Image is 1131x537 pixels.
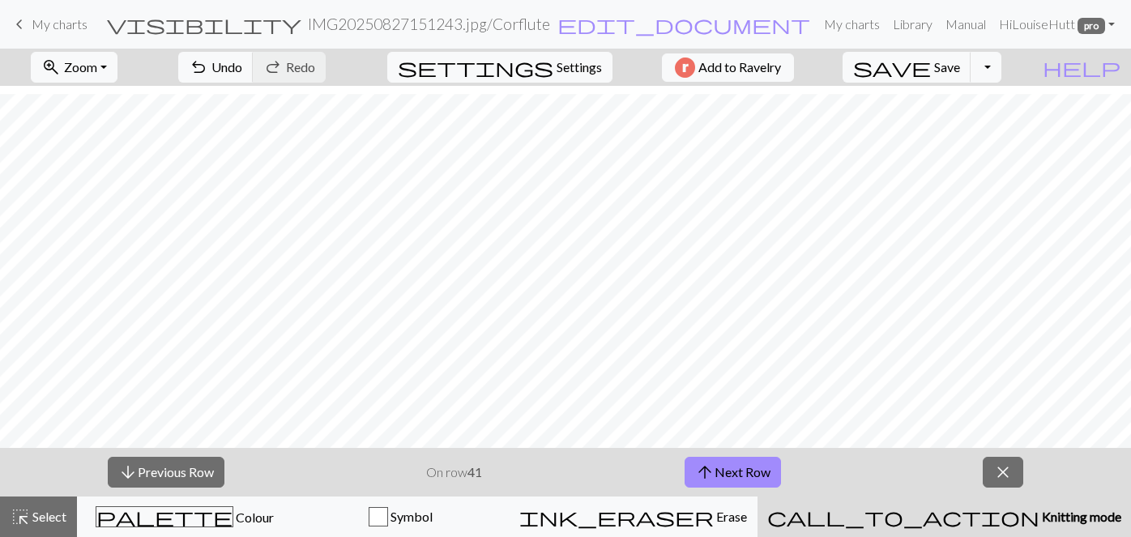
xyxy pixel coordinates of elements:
[714,509,747,524] span: Erase
[767,505,1039,528] span: call_to_action
[662,53,794,82] button: Add to Ravelry
[426,462,482,482] p: On row
[758,497,1131,537] button: Knitting mode
[178,52,254,83] button: Undo
[398,58,553,77] i: Settings
[557,13,810,36] span: edit_document
[41,56,61,79] span: zoom_in
[934,59,960,75] span: Save
[853,56,931,79] span: save
[843,52,971,83] button: Save
[992,8,1121,40] a: HiLouiseHutt pro
[1039,509,1121,524] span: Knitting mode
[993,461,1013,484] span: close
[388,509,433,524] span: Symbol
[108,457,224,488] button: Previous Row
[189,56,208,79] span: undo
[293,497,510,537] button: Symbol
[695,461,715,484] span: arrow_upward
[96,505,233,528] span: palette
[886,8,939,40] a: Library
[817,8,886,40] a: My charts
[685,457,781,488] button: Next Row
[11,505,30,528] span: highlight_alt
[557,58,602,77] span: Settings
[31,52,117,83] button: Zoom
[467,464,482,479] strong: 41
[1043,56,1120,79] span: help
[32,16,87,32] span: My charts
[509,497,758,537] button: Erase
[64,59,97,75] span: Zoom
[77,497,293,537] button: Colour
[398,56,553,79] span: settings
[519,505,714,528] span: ink_eraser
[211,59,242,75] span: Undo
[308,15,550,33] h2: IMG20250827151243.jpg / Corflute
[10,11,87,38] a: My charts
[675,58,695,78] img: Ravelry
[10,13,29,36] span: keyboard_arrow_left
[30,509,66,524] span: Select
[118,461,138,484] span: arrow_downward
[1078,18,1105,34] span: pro
[107,13,301,36] span: visibility
[698,58,781,78] span: Add to Ravelry
[387,52,612,83] button: SettingsSettings
[939,8,992,40] a: Manual
[233,509,274,525] span: Colour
